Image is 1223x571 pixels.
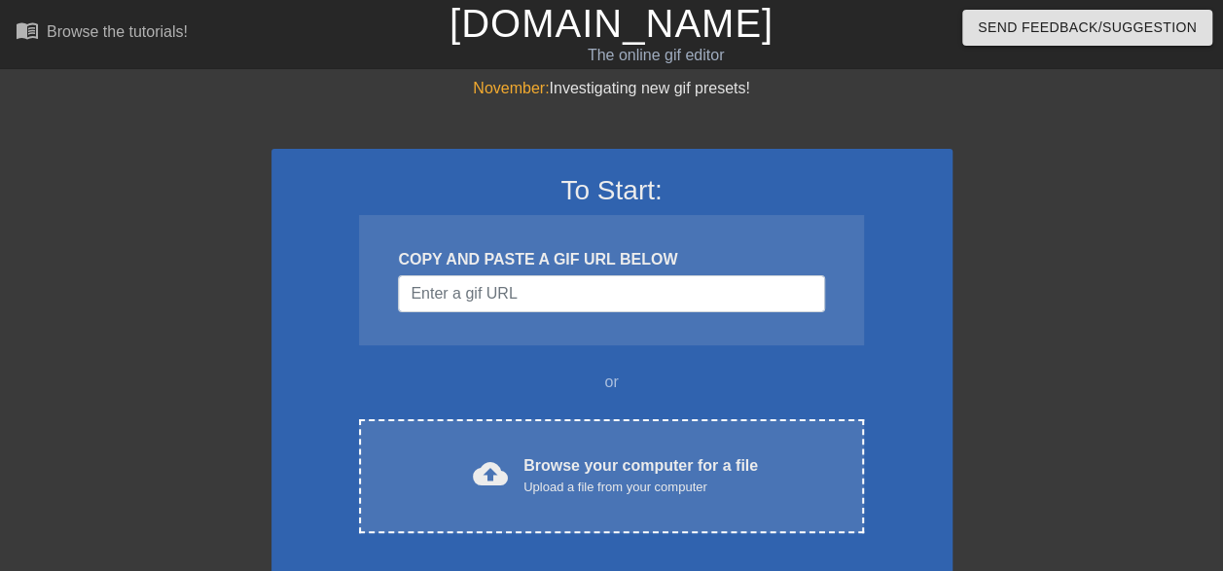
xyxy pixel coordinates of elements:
[978,16,1197,40] span: Send Feedback/Suggestion
[523,454,758,497] div: Browse your computer for a file
[473,456,508,491] span: cloud_upload
[47,23,188,40] div: Browse the tutorials!
[962,10,1212,46] button: Send Feedback/Suggestion
[473,80,549,96] span: November:
[398,275,824,312] input: Username
[417,44,894,67] div: The online gif editor
[398,248,824,271] div: COPY AND PASTE A GIF URL BELOW
[322,371,902,394] div: or
[16,18,188,49] a: Browse the tutorials!
[16,18,39,42] span: menu_book
[523,478,758,497] div: Upload a file from your computer
[271,77,953,100] div: Investigating new gif presets!
[297,174,927,207] h3: To Start:
[450,2,773,45] a: [DOMAIN_NAME]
